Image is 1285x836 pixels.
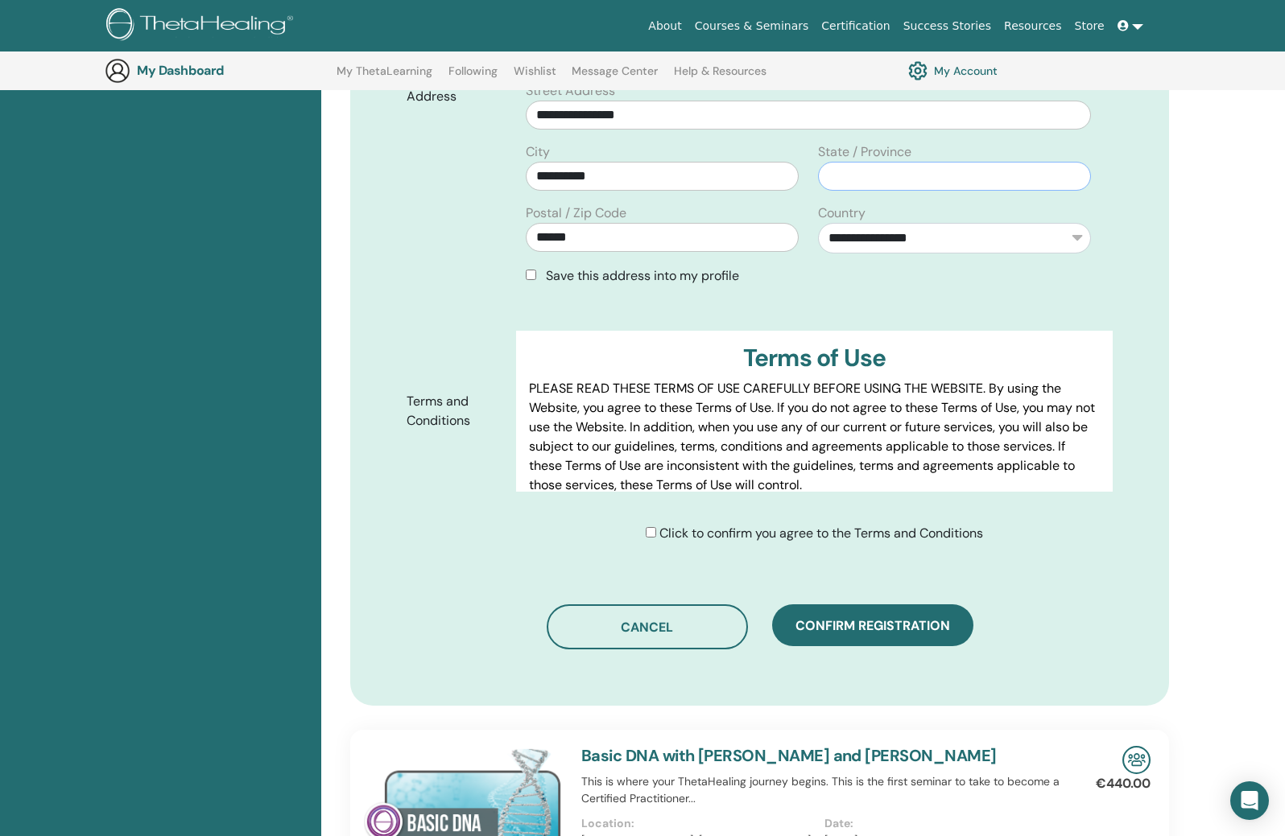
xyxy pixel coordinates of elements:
a: My Account [908,57,998,84]
span: Save this address into my profile [546,267,739,284]
img: cog.svg [908,57,928,84]
a: Courses & Seminars [688,11,816,41]
img: logo.png [106,8,299,44]
a: About [642,11,688,41]
p: Date: [824,815,1058,832]
span: Confirm registration [795,617,950,634]
label: Street Address [526,81,615,101]
label: Terms and Conditions [395,386,516,436]
span: Cancel [621,619,673,636]
label: City [526,142,550,162]
a: Wishlist [514,64,556,90]
a: Following [448,64,498,90]
a: Certification [815,11,896,41]
button: Confirm registration [772,604,973,646]
a: Store [1068,11,1111,41]
label: Address [395,81,516,112]
label: Postal / Zip Code [526,204,626,223]
a: Basic DNA with [PERSON_NAME] and [PERSON_NAME] [581,745,996,766]
a: My ThetaLearning [337,64,432,90]
a: Help & Resources [674,64,766,90]
label: State / Province [818,142,911,162]
h3: Terms of Use [529,344,1100,373]
p: Location: [581,815,815,832]
div: Open Intercom Messenger [1230,781,1269,820]
button: Cancel [547,604,748,649]
h3: My Dashboard [137,63,298,78]
p: €440.00 [1096,774,1151,793]
a: Resources [998,11,1068,41]
p: PLEASE READ THESE TERMS OF USE CAREFULLY BEFORE USING THE WEBSITE. By using the Website, you agre... [529,379,1100,495]
img: In-Person Seminar [1122,746,1151,774]
span: Click to confirm you agree to the Terms and Conditions [659,525,983,542]
label: Country [818,204,866,223]
a: Message Center [572,64,658,90]
a: Success Stories [897,11,998,41]
p: This is where your ThetaHealing journey begins. This is the first seminar to take to become a Cer... [581,773,1067,807]
img: generic-user-icon.jpg [105,58,130,84]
